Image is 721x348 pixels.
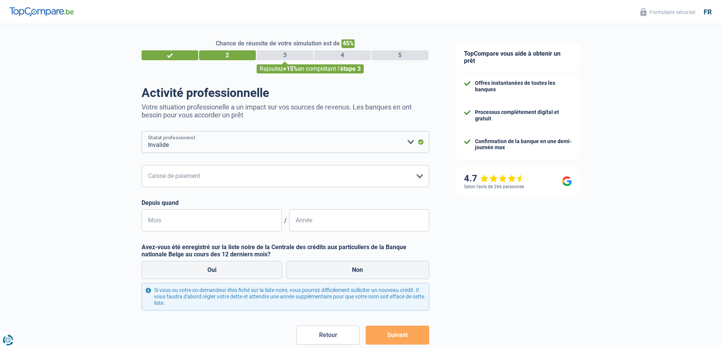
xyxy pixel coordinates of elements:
[464,173,525,184] div: 4.7
[286,261,429,279] label: Non
[199,50,256,60] div: 2
[142,243,429,258] label: Avez-vous été enregistré sur la liste noire de la Centrale des crédits aux particuliers de la Ban...
[475,138,572,151] div: Confirmation de la banque en une demi-journée max
[475,109,572,122] div: Processus complètement digital et gratuit
[341,39,355,48] span: 45%
[296,326,360,345] button: Retour
[257,50,313,60] div: 3
[314,50,371,60] div: 4
[366,326,429,345] button: Suivant
[704,8,712,16] div: fr
[475,80,572,93] div: Offres instantanées de toutes les banques
[142,199,429,206] label: Depuis quand
[257,64,364,73] div: Rajoutez en complétant l'
[464,184,524,189] div: Selon l’avis de 266 personnes
[283,65,298,72] span: +15%
[282,217,289,224] span: /
[9,7,74,16] img: TopCompare Logo
[142,86,429,100] h1: Activité professionnelle
[216,40,340,47] span: Chance de réussite de votre simulation est de
[142,209,282,231] input: MM
[340,65,361,72] span: étape 3
[142,103,429,119] p: Votre situation professionelle a un impact sur vos sources de revenus. Les banques en ont besoin ...
[456,42,579,72] div: TopCompare vous aide à obtenir un prêt
[372,50,428,60] div: 5
[636,6,700,18] button: Formulaire sécurisé
[289,209,429,231] input: AAAA
[142,261,283,279] label: Oui
[142,283,429,310] div: Si vous ou votre co-demandeur êtes fiché sur la liste noire, vous pourrez difficilement sollicite...
[142,50,198,60] div: 1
